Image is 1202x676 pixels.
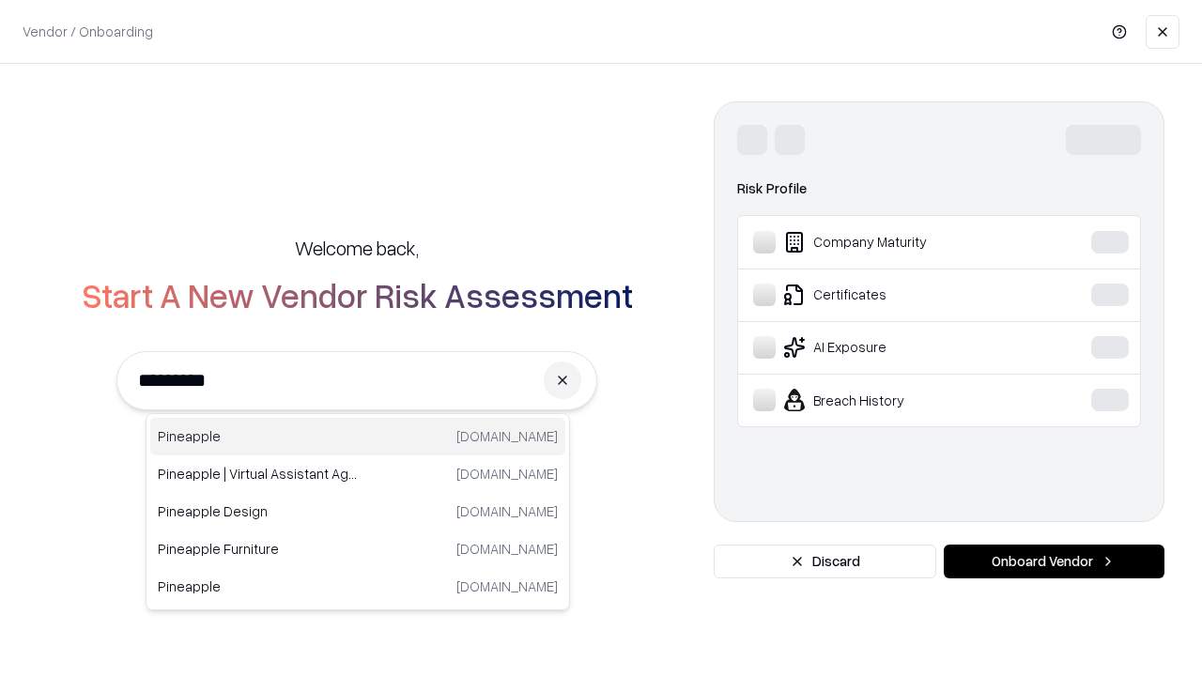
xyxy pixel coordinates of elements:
[944,545,1164,578] button: Onboard Vendor
[753,336,1034,359] div: AI Exposure
[753,231,1034,253] div: Company Maturity
[753,284,1034,306] div: Certificates
[146,413,570,610] div: Suggestions
[456,501,558,521] p: [DOMAIN_NAME]
[714,545,936,578] button: Discard
[23,22,153,41] p: Vendor / Onboarding
[753,389,1034,411] div: Breach History
[158,576,358,596] p: Pineapple
[456,426,558,446] p: [DOMAIN_NAME]
[158,464,358,484] p: Pineapple | Virtual Assistant Agency
[295,235,419,261] h5: Welcome back,
[158,501,358,521] p: Pineapple Design
[456,464,558,484] p: [DOMAIN_NAME]
[456,576,558,596] p: [DOMAIN_NAME]
[158,539,358,559] p: Pineapple Furniture
[456,539,558,559] p: [DOMAIN_NAME]
[158,426,358,446] p: Pineapple
[737,177,1141,200] div: Risk Profile
[82,276,633,314] h2: Start A New Vendor Risk Assessment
